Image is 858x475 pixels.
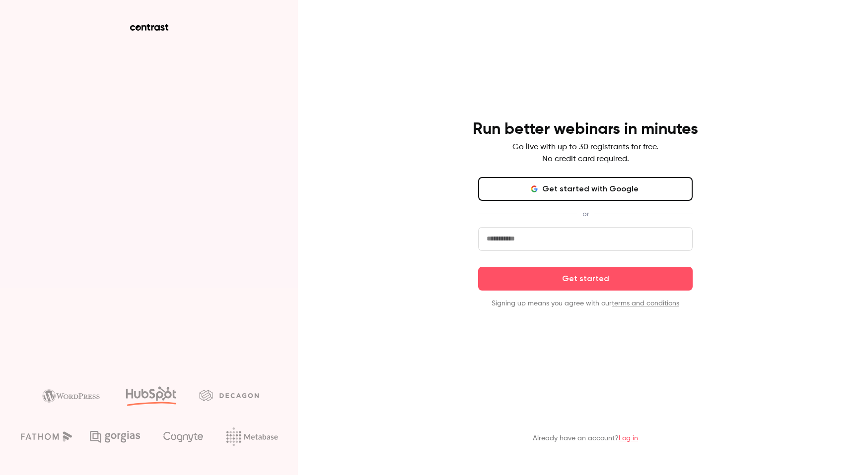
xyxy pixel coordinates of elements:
[478,177,693,201] button: Get started with Google
[199,390,259,401] img: decagon
[619,435,638,442] a: Log in
[473,119,698,139] h4: Run better webinars in minutes
[478,267,693,291] button: Get started
[512,141,658,165] p: Go live with up to 30 registrants for free. No credit card required.
[478,298,693,308] p: Signing up means you agree with our
[612,300,679,307] a: terms and conditions
[533,433,638,443] p: Already have an account?
[577,209,594,219] span: or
